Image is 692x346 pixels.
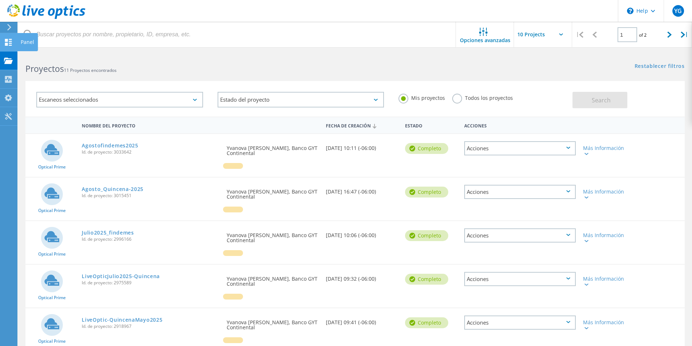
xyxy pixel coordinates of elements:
div: Yvanova [PERSON_NAME], Banco GYT Continental [223,265,322,294]
label: Mis proyectos [398,94,445,101]
div: Yvanova [PERSON_NAME], Banco GYT Continental [223,178,322,207]
div: [DATE] 09:41 (-06:00) [322,308,401,332]
div: [DATE] 10:06 (-06:00) [322,221,401,245]
span: 11 Proyectos encontrados [64,67,117,73]
span: Id. de proyecto: 2975589 [82,281,219,285]
div: [DATE] 10:11 (-06:00) [322,134,401,158]
div: Yvanova [PERSON_NAME], Banco GYT Continental [223,308,322,337]
span: of 2 [639,32,647,38]
div: | [677,22,692,48]
div: [DATE] 16:47 (-06:00) [322,178,401,202]
div: Yvanova [PERSON_NAME], Banco GYT Continental [223,134,322,163]
div: Más Información [583,189,628,199]
div: completo [405,143,448,154]
div: Nombre del proyecto [78,118,223,132]
div: Fecha de creación [322,118,401,132]
input: Buscar proyectos por nombre, propietario, ID, empresa, etc. [18,22,456,47]
a: Restablecer filtros [635,64,685,70]
span: YG [674,8,682,14]
span: Optical Prime [38,252,66,256]
span: Id. de proyecto: 3033642 [82,150,219,154]
a: Julio2025_findemes [82,230,134,235]
b: Proyectos [25,63,64,74]
div: Más Información [583,233,628,243]
a: Agosto_Quincena-2025 [82,187,143,192]
span: Id. de proyecto: 2996166 [82,237,219,241]
span: Opciones avanzadas [460,38,510,43]
div: Estado del proyecto [218,92,384,107]
a: LiveOptic-QuincenaMayo2025 [82,317,162,322]
div: completo [405,274,448,285]
div: Acciones [464,316,576,330]
span: Search [592,96,611,104]
span: Optical Prime [38,296,66,300]
span: Optical Prime [38,339,66,343]
span: Id. de proyecto: 2918967 [82,324,219,329]
div: Panel [21,40,34,45]
a: Agostofindemes2025 [82,143,138,148]
span: Optical Prime [38,165,66,169]
div: completo [405,317,448,328]
div: Escaneos seleccionados [36,92,203,107]
label: Todos los proyectos [452,94,513,101]
div: Acciones [464,272,576,286]
a: Live Optics Dashboard [7,15,85,20]
span: Id. de proyecto: 3015451 [82,194,219,198]
div: Acciones [464,228,576,243]
div: completo [405,230,448,241]
a: LiveOpticJulio2025-Quincena [82,274,160,279]
div: Estado [401,118,461,132]
div: completo [405,187,448,198]
div: [DATE] 09:32 (-06:00) [322,265,401,289]
div: | [572,22,587,48]
div: Más Información [583,320,628,330]
div: Acciones [464,141,576,155]
div: Más Información [583,276,628,286]
svg: \n [627,8,634,14]
div: Acciones [461,118,579,132]
span: Optical Prime [38,208,66,213]
div: Acciones [464,185,576,199]
div: Yvanova [PERSON_NAME], Banco GYT Continental [223,221,322,250]
button: Search [572,92,627,108]
div: Más Información [583,146,628,156]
